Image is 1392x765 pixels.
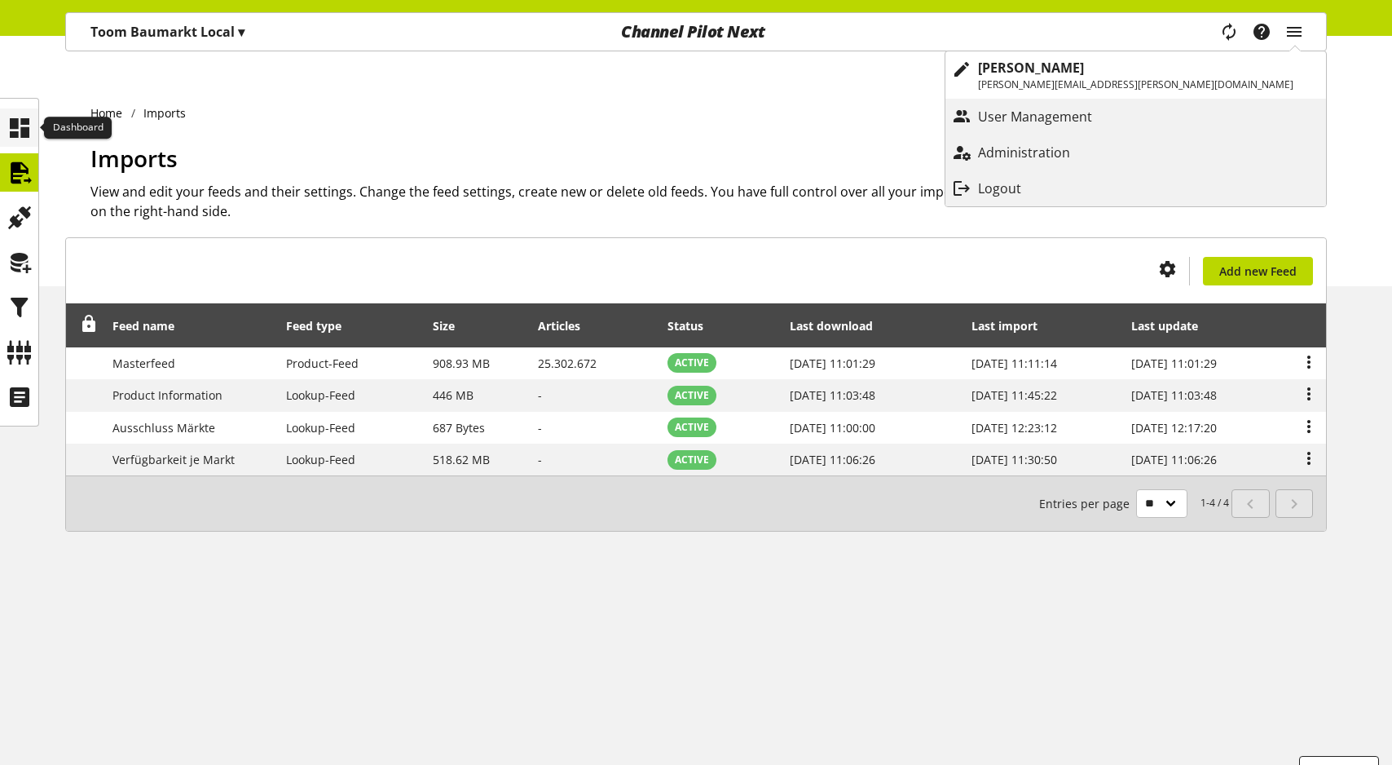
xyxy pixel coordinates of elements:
[675,356,709,370] span: ACTIVE
[667,317,720,334] div: Status
[90,104,131,122] a: Home
[675,388,709,403] span: ACTIVE
[1219,263,1297,280] span: Add new Feed
[1131,452,1217,467] span: [DATE] 11:06:26
[433,317,471,334] div: Size
[112,387,222,403] span: Product Information
[790,387,875,403] span: [DATE] 11:03:48
[538,452,542,467] span: -
[112,452,235,467] span: Verfügbarkeit je Markt
[286,317,358,334] div: Feed type
[433,356,490,371] span: 908.93 MB
[675,420,709,435] span: ACTIVE
[945,138,1326,167] a: Administration
[945,102,1326,131] a: User Management
[790,356,875,371] span: [DATE] 11:01:29
[90,22,244,42] p: Toom Baumarkt Local
[112,420,215,436] span: Ausschluss Märkte
[1131,420,1217,436] span: [DATE] 12:17:20
[112,317,191,334] div: Feed name
[971,387,1057,403] span: [DATE] 11:45:22
[433,420,485,436] span: 687 Bytes
[978,59,1084,77] b: [PERSON_NAME]
[945,51,1326,99] a: [PERSON_NAME][PERSON_NAME][EMAIL_ADDRESS][PERSON_NAME][DOMAIN_NAME]
[971,356,1057,371] span: [DATE] 11:11:14
[538,420,542,436] span: -
[675,453,709,467] span: ACTIVE
[1131,387,1217,403] span: [DATE] 11:03:48
[90,182,1327,221] h2: View and edit your feeds and their settings. Change the feed settings, create new or delete old f...
[978,107,1125,126] p: User Management
[978,179,1054,198] p: Logout
[1039,489,1229,518] small: 1-4 / 4
[790,420,875,436] span: [DATE] 11:00:00
[1131,317,1214,334] div: Last update
[433,452,490,467] span: 518.62 MB
[238,23,244,41] span: ▾
[112,356,175,371] span: Masterfeed
[538,317,597,334] div: Articles
[538,356,597,371] span: 25.302.672
[81,316,98,333] span: Unlock to reorder rows
[1039,495,1136,512] span: Entries per page
[90,143,178,174] span: Imports
[1131,356,1217,371] span: [DATE] 11:01:29
[75,316,98,336] div: Unlock to reorder rows
[44,117,112,139] div: Dashboard
[286,387,355,403] span: Lookup-Feed
[971,317,1054,334] div: Last import
[790,452,875,467] span: [DATE] 11:06:26
[286,420,355,436] span: Lookup-Feed
[65,12,1327,51] nav: main navigation
[286,356,359,371] span: Product-Feed
[538,387,542,403] span: -
[978,77,1293,92] p: [PERSON_NAME][EMAIL_ADDRESS][PERSON_NAME][DOMAIN_NAME]
[1203,257,1313,285] a: Add new Feed
[433,387,474,403] span: 446 MB
[971,420,1057,436] span: [DATE] 12:23:12
[978,143,1103,162] p: Administration
[790,317,889,334] div: Last download
[971,452,1057,467] span: [DATE] 11:30:50
[286,452,355,467] span: Lookup-Feed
